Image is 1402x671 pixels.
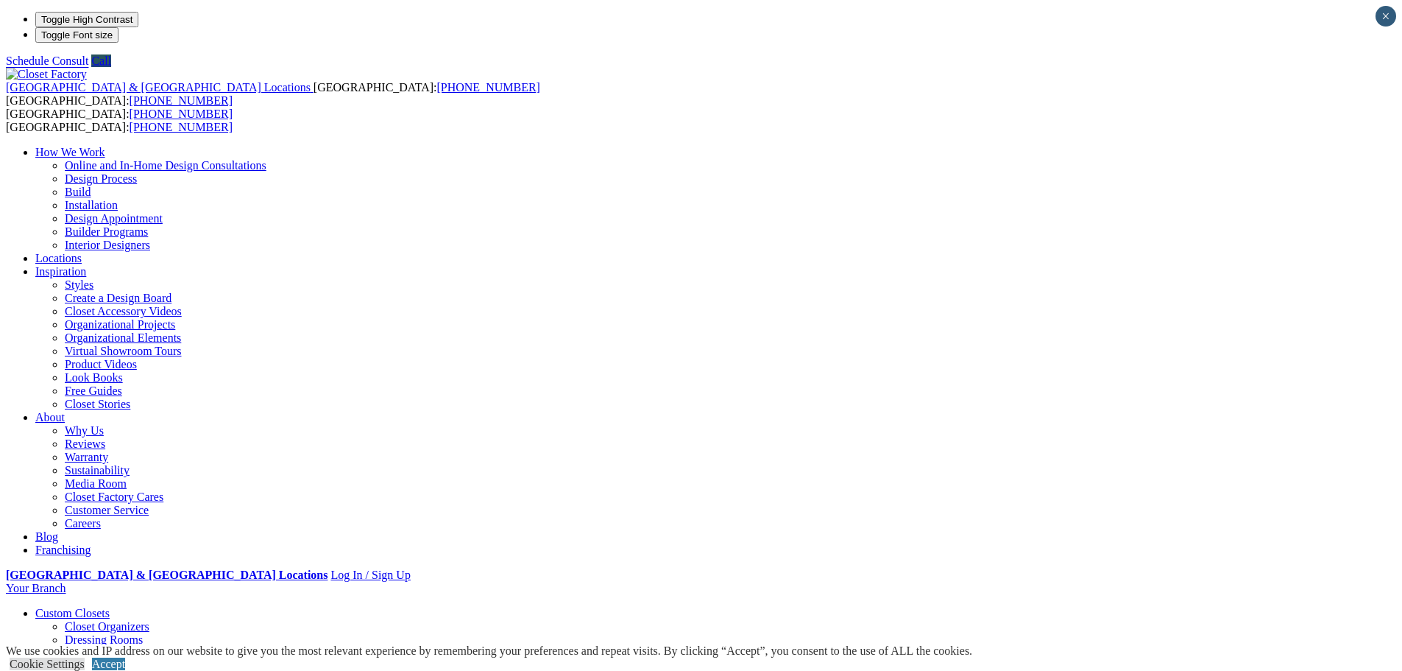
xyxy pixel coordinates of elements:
a: Customer Service [65,504,149,516]
a: Closet Factory Cares [65,491,163,503]
a: Product Videos [65,358,137,370]
a: Organizational Projects [65,318,175,331]
a: Interior Designers [65,239,150,251]
span: [GEOGRAPHIC_DATA] & [GEOGRAPHIC_DATA] Locations [6,81,311,94]
a: [GEOGRAPHIC_DATA] & [GEOGRAPHIC_DATA] Locations [6,81,314,94]
a: Look Books [65,371,123,384]
a: Log In / Sign Up [330,569,410,581]
span: [GEOGRAPHIC_DATA]: [GEOGRAPHIC_DATA]: [6,81,540,107]
a: Virtual Showroom Tours [65,345,182,357]
span: Toggle Font size [41,29,113,41]
a: How We Work [35,146,105,158]
a: Build [65,186,91,198]
a: Closet Stories [65,398,130,410]
a: Installation [65,199,118,211]
a: Call [91,55,111,67]
a: About [35,411,65,424]
a: Builder Programs [65,225,148,238]
a: Online and In-Home Design Consultations [65,159,266,172]
a: [PHONE_NUMBER] [130,108,233,120]
a: Careers [65,517,101,530]
a: Cookie Settings [10,658,85,670]
a: Why Us [65,424,104,437]
a: Inspiration [35,265,86,278]
span: Toggle High Contrast [41,14,132,25]
a: Closet Organizers [65,620,149,633]
button: Close [1376,6,1396,27]
a: [PHONE_NUMBER] [130,94,233,107]
a: Free Guides [65,384,122,397]
a: Create a Design Board [65,292,171,304]
span: [GEOGRAPHIC_DATA]: [GEOGRAPHIC_DATA]: [6,108,233,133]
a: Your Branch [6,582,66,594]
a: Media Room [65,477,127,490]
a: Warranty [65,451,108,463]
a: [PHONE_NUMBER] [130,121,233,133]
a: Reviews [65,438,105,450]
a: Styles [65,278,93,291]
a: Design Appointment [65,212,163,225]
a: Schedule Consult [6,55,88,67]
a: Locations [35,252,82,264]
a: Organizational Elements [65,331,181,344]
a: Custom Closets [35,607,110,619]
img: Closet Factory [6,68,87,81]
a: Sustainability [65,464,130,477]
a: [GEOGRAPHIC_DATA] & [GEOGRAPHIC_DATA] Locations [6,569,328,581]
div: We use cookies and IP address on our website to give you the most relevant experience by remember... [6,644,972,658]
a: Accept [92,658,125,670]
a: Blog [35,530,58,543]
a: Design Process [65,172,137,185]
a: Franchising [35,544,91,556]
a: [PHONE_NUMBER] [436,81,539,94]
button: Toggle High Contrast [35,12,138,27]
button: Toggle Font size [35,27,118,43]
a: Dressing Rooms [65,633,143,646]
a: Closet Accessory Videos [65,305,182,317]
